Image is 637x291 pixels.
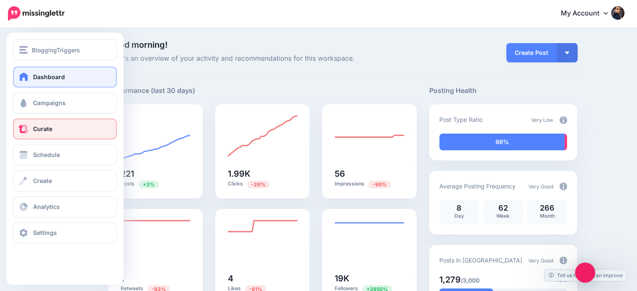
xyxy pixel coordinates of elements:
[544,270,627,281] a: Tell us how we can improve
[13,196,117,217] a: Analytics
[560,257,567,264] img: info-circle-grey.png
[496,213,510,219] span: Week
[461,277,480,284] span: /3,000
[335,180,404,188] p: Impressions
[32,49,75,55] div: Domain Overview
[335,274,404,283] h5: 19K
[19,46,28,54] img: menu.png
[13,39,117,60] button: BloggingTriggers
[83,49,90,55] img: tab_keywords_by_traffic_grey.svg
[552,3,624,24] a: My Account
[22,22,92,28] div: Domain: [DOMAIN_NAME]
[33,151,60,158] span: Schedule
[228,170,297,178] h5: 1.99K
[228,274,297,283] h5: 4
[247,180,270,188] span: Previous period: 2.68K
[33,125,52,132] span: Curate
[444,204,475,212] p: 8
[13,93,117,113] a: Campaigns
[33,229,57,236] span: Settings
[560,183,567,190] img: info-circle-grey.png
[13,144,117,165] a: Schedule
[121,170,190,178] h5: 221
[93,49,141,55] div: Keywords by Traffic
[529,183,553,190] span: Very Good
[454,213,464,219] span: Day
[13,67,117,88] a: Dashboard
[23,13,41,20] div: v 4.0.25
[369,180,391,188] span: Previous period: 1.1K
[565,134,567,150] div: 2% of your posts in the last 30 days have been from Curated content
[108,85,195,96] h5: Performance (last 30 days)
[33,99,66,106] span: Campaigns
[8,6,64,21] img: Missinglettr
[575,263,595,283] div: Open Intercom Messenger
[439,181,516,191] p: Average Posting Frequency
[565,52,569,54] img: arrow-down-white.png
[13,222,117,243] a: Settings
[32,45,80,55] span: BloggingTriggers
[429,85,577,96] h5: Posting Health
[13,170,117,191] a: Create
[439,115,482,124] p: Post Type Ratio
[506,43,557,62] a: Create Post
[13,13,20,20] img: logo_orange.svg
[108,53,417,64] span: Here's an overview of your activity and recommendations for this workspace.
[139,180,159,188] span: Previous period: 215
[439,275,461,285] span: 1,279
[531,117,553,123] span: Very Low
[13,118,117,139] a: Curate
[560,116,567,124] img: info-circle-grey.png
[33,177,52,184] span: Create
[33,203,60,210] span: Analytics
[121,180,190,188] p: Posts
[23,49,29,55] img: tab_domain_overview_orange.svg
[439,255,522,265] p: Posts in [GEOGRAPHIC_DATA]
[539,213,554,219] span: Month
[108,40,168,50] span: Good morning!
[529,258,553,264] span: Very Good
[531,204,563,212] p: 266
[228,180,297,188] p: Clicks
[121,274,190,283] h5: 1
[33,73,65,80] span: Dashboard
[335,170,404,178] h5: 56
[487,204,519,212] p: 62
[13,22,20,28] img: website_grey.svg
[439,134,565,150] div: 98% of your posts in the last 30 days have been from Drip Campaigns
